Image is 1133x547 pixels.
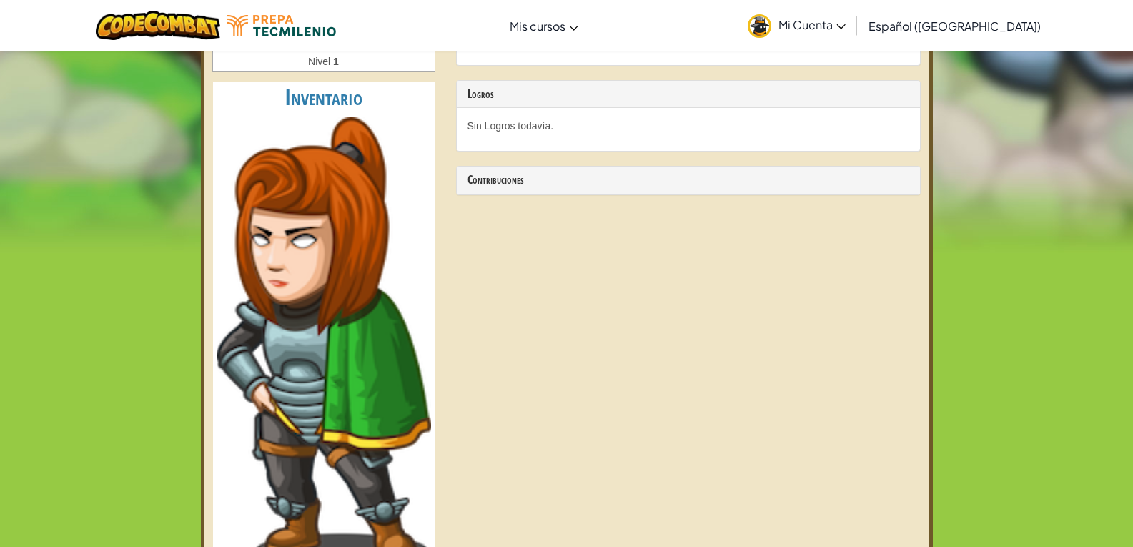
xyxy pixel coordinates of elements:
[227,15,336,36] img: Tecmilenio logo
[213,82,435,114] h2: Inventario
[333,56,339,67] strong: 1
[510,19,565,34] span: Mis cursos
[467,174,909,187] h3: Contribuciones
[467,88,909,101] h3: Logros
[467,119,909,133] p: Sin Logros todavía.
[861,6,1048,45] a: Español ([GEOGRAPHIC_DATA])
[869,19,1041,34] span: Español ([GEOGRAPHIC_DATA])
[748,14,771,38] img: avatar
[741,3,853,48] a: Mi Cuenta
[778,17,846,32] span: Mi Cuenta
[96,11,221,40] img: CodeCombat logo
[503,6,585,45] a: Mis cursos
[308,56,333,67] span: Nivel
